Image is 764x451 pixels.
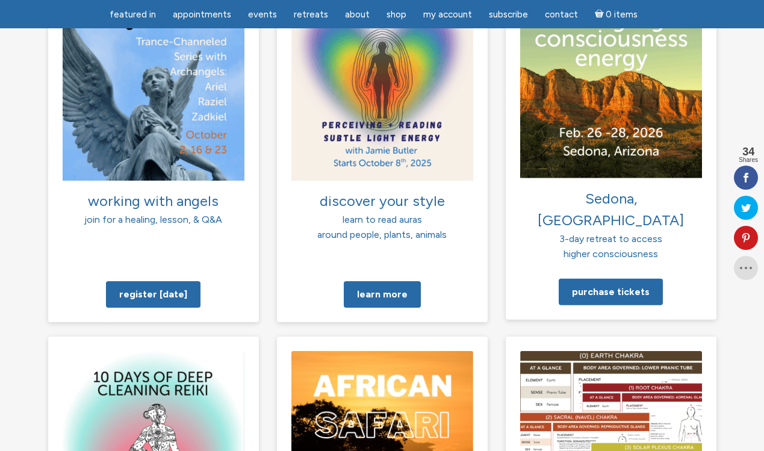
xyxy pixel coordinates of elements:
[110,9,156,20] span: featured in
[588,2,645,26] a: Cart0 items
[344,281,421,308] a: Learn more
[559,278,663,305] a: Purchase tickets
[241,3,284,26] a: Events
[287,3,335,26] a: Retreats
[379,3,414,26] a: Shop
[739,157,758,163] span: Shares
[416,3,479,26] a: My Account
[482,3,535,26] a: Subscribe
[166,3,238,26] a: Appointments
[88,192,219,210] span: working with angels
[387,9,406,20] span: Shop
[345,9,370,20] span: About
[538,3,585,26] a: Contact
[320,192,445,210] span: discover your style
[294,9,328,20] span: Retreats
[739,146,758,157] span: 34
[538,189,684,228] span: Sedona, [GEOGRAPHIC_DATA]
[564,248,658,260] span: higher consciousness
[595,9,606,20] i: Cart
[489,9,528,20] span: Subscribe
[423,9,472,20] span: My Account
[545,9,578,20] span: Contact
[317,229,447,240] span: around people, plants, animals
[338,3,377,26] a: About
[102,3,163,26] a: featured in
[343,214,422,225] span: learn to read auras
[173,9,231,20] span: Appointments
[106,281,200,308] a: Register [DATE]
[248,9,277,20] span: Events
[606,10,638,19] span: 0 items
[559,232,662,244] span: 3-day retreat to access
[84,214,222,225] span: join for a healing, lesson, & Q&A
